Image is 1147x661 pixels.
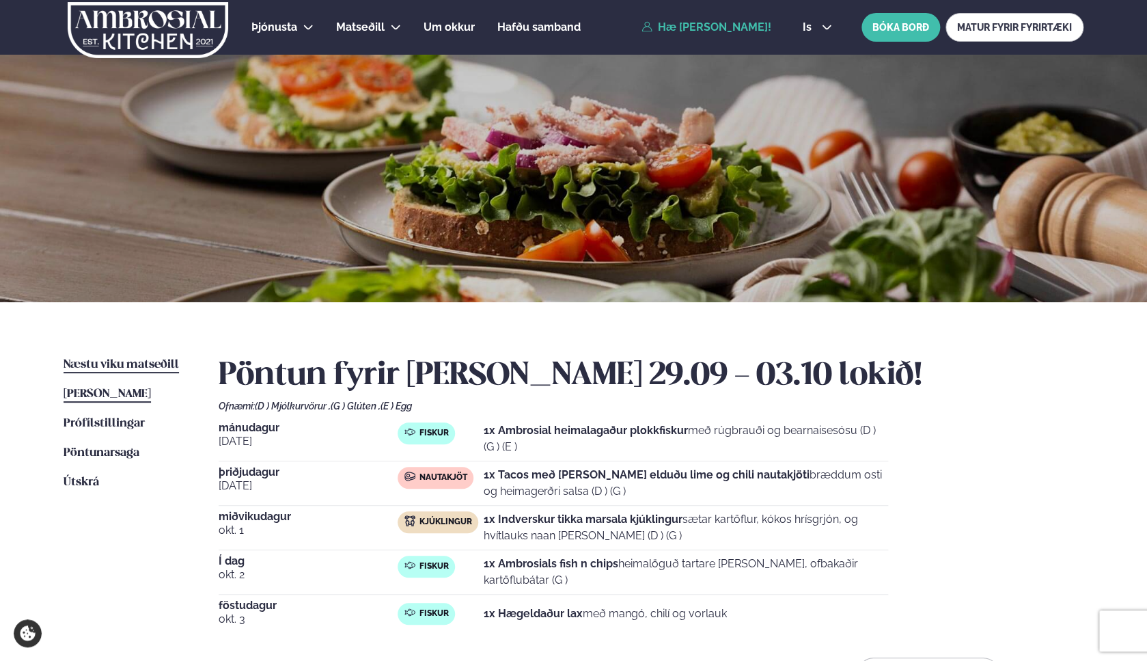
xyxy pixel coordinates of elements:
img: logo [66,2,230,58]
h2: Pöntun fyrir [PERSON_NAME] 29.09 - 03.10 lokið! [219,357,1083,395]
span: Hafðu samband [497,21,581,33]
span: Pöntunarsaga [64,447,139,459]
a: Matseðill [336,19,385,36]
button: is [792,22,843,33]
a: Cookie settings [14,619,42,647]
strong: 1x Hægeldaður lax [483,607,582,620]
strong: 1x Tacos með [PERSON_NAME] elduðu lime og chili nautakjöti [483,468,809,481]
span: Kjúklingur [419,517,471,528]
span: Fiskur [419,428,448,439]
span: okt. 3 [219,611,398,628]
img: fish.svg [404,560,415,571]
a: Næstu viku matseðill [64,357,179,373]
span: Útskrá [64,476,99,488]
a: Prófílstillingar [64,416,145,432]
strong: 1x Ambrosial heimalagaður plokkfiskur [483,424,687,437]
span: Um okkur [424,21,475,33]
a: Hæ [PERSON_NAME]! [641,21,771,33]
div: Ofnæmi: [219,401,1083,412]
span: okt. 1 [219,522,398,539]
a: [PERSON_NAME] [64,386,151,403]
span: Í dag [219,556,398,567]
p: heimalöguð tartare [PERSON_NAME], ofbakaðir kartöflubátar (G ) [483,556,888,589]
p: sætar kartöflur, kókos hrísgrjón, og hvítlauks naan [PERSON_NAME] (D ) (G ) [483,511,888,544]
span: [DATE] [219,478,398,494]
span: Næstu viku matseðill [64,359,179,370]
span: mánudagur [219,422,398,433]
span: Þjónusta [251,21,297,33]
a: Þjónusta [251,19,297,36]
span: (E ) Egg [381,401,412,412]
strong: 1x Ambrosials fish n chips [483,557,618,570]
span: föstudagur [219,600,398,611]
a: Um okkur [424,19,475,36]
a: Útskrá [64,474,99,491]
strong: 1x Indverskur tikka marsala kjúklingur [483,513,682,526]
span: Nautakjöt [419,472,467,483]
span: þriðjudagur [219,467,398,478]
span: Fiskur [419,608,448,619]
a: Hafðu samband [497,19,581,36]
p: bræddum osti og heimagerðri salsa (D ) (G ) [483,467,888,500]
span: [DATE] [219,433,398,450]
span: okt. 2 [219,567,398,583]
span: [PERSON_NAME] [64,388,151,400]
span: Matseðill [336,21,385,33]
img: fish.svg [404,607,415,618]
img: chicken.svg [404,515,415,526]
span: Fiskur [419,561,448,572]
span: (G ) Glúten , [331,401,381,412]
img: fish.svg [404,427,415,437]
p: með rúgbrauði og bearnaisesósu (D ) (G ) (E ) [483,422,888,455]
img: beef.svg [404,471,415,482]
span: is [803,22,816,33]
span: (D ) Mjólkurvörur , [255,401,331,412]
button: BÓKA BORÐ [861,13,940,42]
p: með mangó, chilí og vorlauk [483,606,726,622]
a: MATUR FYRIR FYRIRTÆKI [945,13,1083,42]
span: Prófílstillingar [64,418,145,429]
span: miðvikudagur [219,511,398,522]
a: Pöntunarsaga [64,445,139,461]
